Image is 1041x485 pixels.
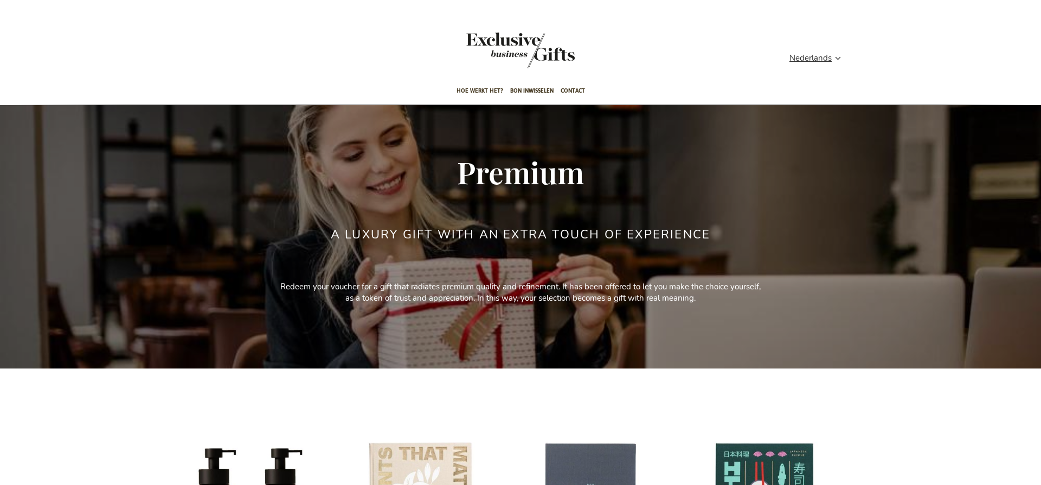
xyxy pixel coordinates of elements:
h2: a luxury gift with an extra touch of experience [331,228,710,241]
span: Nederlands [789,52,832,64]
a: Contact [561,78,585,105]
p: Redeem your voucher for a gift that radiates premium quality and refinement. It has been offered ... [277,281,764,305]
span: Premium [457,152,584,192]
span: Contact [561,78,585,104]
span: Bon inwisselen [510,78,554,104]
div: Nederlands [789,52,848,64]
span: Hoe werkt het? [457,78,503,104]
